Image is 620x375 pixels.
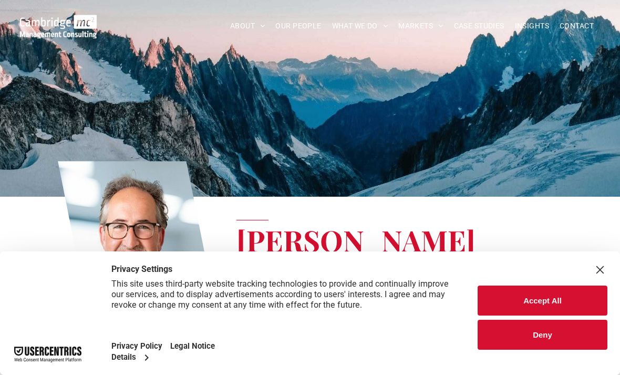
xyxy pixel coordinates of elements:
[270,18,326,34] a: OUR PEOPLE
[236,220,476,259] span: [PERSON_NAME]
[20,15,97,38] img: Go to Homepage
[225,18,271,34] a: ABOUT
[510,18,554,34] a: INSIGHTS
[554,18,599,34] a: CONTACT
[20,16,97,27] a: Your Business Transformed | Cambridge Management Consulting
[327,18,394,34] a: WHAT WE DO
[393,18,448,34] a: MARKETS
[449,18,510,34] a: CASE STUDIES
[58,139,219,343] a: Tim Passingham | Chairman | Cambridge Management Consulting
